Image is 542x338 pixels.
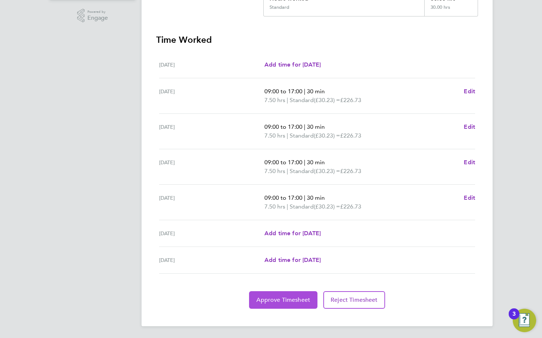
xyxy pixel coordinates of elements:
[464,88,475,95] span: Edit
[87,9,108,15] span: Powered by
[464,123,475,131] a: Edit
[290,131,314,140] span: Standard
[256,296,310,304] span: Approve Timesheet
[464,159,475,166] span: Edit
[264,230,321,237] span: Add time for [DATE]
[512,314,516,323] div: 3
[264,194,302,201] span: 09:00 to 17:00
[307,123,325,130] span: 30 min
[287,168,288,174] span: |
[304,88,305,95] span: |
[290,96,314,105] span: Standard
[307,194,325,201] span: 30 min
[304,194,305,201] span: |
[264,60,321,69] a: Add time for [DATE]
[159,194,264,211] div: [DATE]
[464,194,475,202] a: Edit
[290,202,314,211] span: Standard
[264,132,285,139] span: 7.50 hrs
[464,194,475,201] span: Edit
[264,256,321,263] span: Add time for [DATE]
[264,229,321,238] a: Add time for [DATE]
[314,203,340,210] span: (£30.23) =
[323,291,385,309] button: Reject Timesheet
[159,87,264,105] div: [DATE]
[304,123,305,130] span: |
[307,159,325,166] span: 30 min
[159,60,264,69] div: [DATE]
[464,158,475,167] a: Edit
[87,15,108,21] span: Engage
[159,256,264,264] div: [DATE]
[287,203,288,210] span: |
[77,9,108,23] a: Powered byEngage
[264,123,302,130] span: 09:00 to 17:00
[159,123,264,140] div: [DATE]
[264,203,285,210] span: 7.50 hrs
[287,132,288,139] span: |
[314,97,340,104] span: (£30.23) =
[464,123,475,130] span: Edit
[264,159,302,166] span: 09:00 to 17:00
[264,256,321,264] a: Add time for [DATE]
[264,97,285,104] span: 7.50 hrs
[424,4,478,16] div: 30.00 hrs
[340,168,361,174] span: £226.73
[331,296,378,304] span: Reject Timesheet
[304,159,305,166] span: |
[159,229,264,238] div: [DATE]
[249,291,317,309] button: Approve Timesheet
[340,97,361,104] span: £226.73
[314,132,340,139] span: (£30.23) =
[513,309,536,332] button: Open Resource Center, 3 new notifications
[264,168,285,174] span: 7.50 hrs
[159,158,264,176] div: [DATE]
[340,203,361,210] span: £226.73
[287,97,288,104] span: |
[314,168,340,174] span: (£30.23) =
[264,61,321,68] span: Add time for [DATE]
[464,87,475,96] a: Edit
[156,34,478,46] h3: Time Worked
[264,88,302,95] span: 09:00 to 17:00
[307,88,325,95] span: 30 min
[340,132,361,139] span: £226.73
[290,167,314,176] span: Standard
[270,4,289,10] div: Standard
